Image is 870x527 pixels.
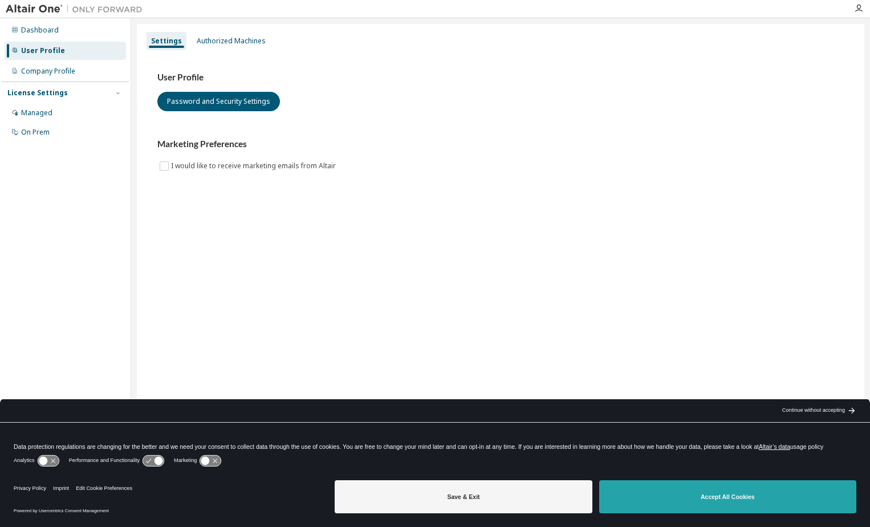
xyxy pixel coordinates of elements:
[157,72,844,83] h3: User Profile
[151,37,182,46] div: Settings
[21,108,52,117] div: Managed
[21,26,59,35] div: Dashboard
[21,46,65,55] div: User Profile
[171,159,338,173] label: I would like to receive marketing emails from Altair
[157,92,280,111] button: Password and Security Settings
[6,3,148,15] img: Altair One
[21,67,75,76] div: Company Profile
[197,37,266,46] div: Authorized Machines
[7,88,68,98] div: License Settings
[157,139,844,150] h3: Marketing Preferences
[21,128,50,137] div: On Prem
